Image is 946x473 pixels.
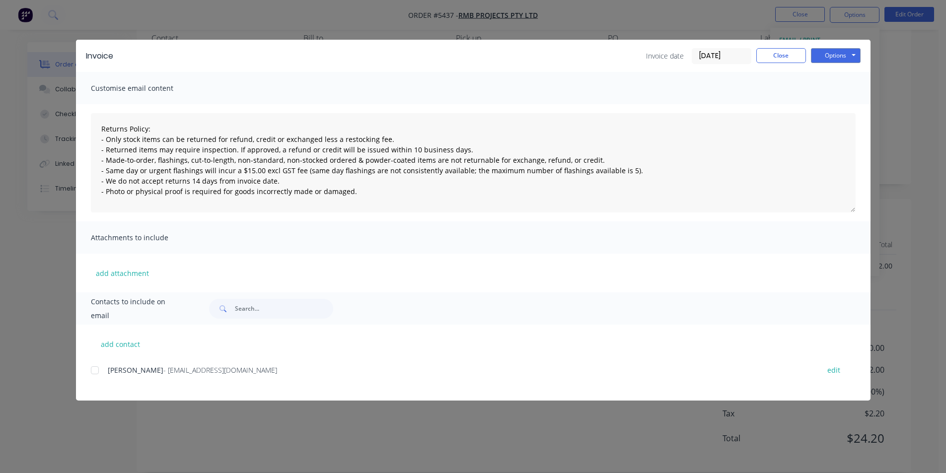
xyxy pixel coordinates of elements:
button: Options [811,48,861,63]
textarea: Returns Policy: - Only stock items can be returned for refund, credit or exchanged less a restock... [91,113,856,212]
button: add contact [91,337,150,351]
span: Contacts to include on email [91,295,185,323]
button: Close [756,48,806,63]
div: Invoice [86,50,113,62]
span: Invoice date [646,51,684,61]
button: add attachment [91,266,154,280]
button: edit [821,363,846,377]
span: - [EMAIL_ADDRESS][DOMAIN_NAME] [163,365,277,375]
span: [PERSON_NAME] [108,365,163,375]
input: Search... [235,299,333,319]
span: Customise email content [91,81,200,95]
span: Attachments to include [91,231,200,245]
